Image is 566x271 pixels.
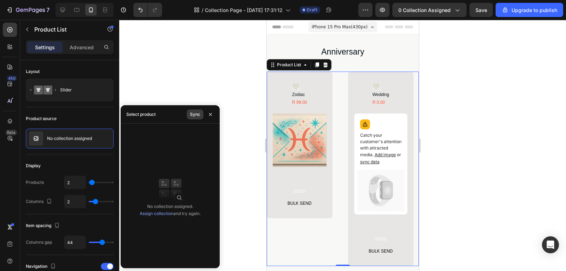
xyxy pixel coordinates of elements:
p: Advanced [70,44,94,51]
span: Collection Page - [DATE] 17:31:12 [205,6,283,14]
button: Save [469,3,493,17]
div: 450 [7,75,17,81]
span: / [202,6,203,14]
div: Open Intercom Messenger [542,236,559,253]
input: Auto [64,195,86,208]
div: Beta [5,130,17,135]
button: 7 [3,3,53,17]
span: Draft [307,7,317,13]
div: Item spacing [26,221,61,231]
div: Columns gap [26,239,52,245]
input: Auto [64,236,86,249]
div: Product source [26,115,57,122]
p: Settings [35,44,55,51]
button: 0 collection assigned [392,3,467,17]
div: Products [26,179,44,186]
div: Select product [126,111,156,118]
iframe: Design area [267,20,419,271]
p: Product List [34,25,94,34]
div: Upgrade to publish [502,6,557,14]
button: Upgrade to publish [496,3,563,17]
p: 7 [46,6,50,14]
p: No collection assigned [47,136,92,141]
div: Layout [26,68,40,75]
span: 0 collection assigned [398,6,451,14]
div: Columns [26,197,53,207]
div: Slider [60,82,103,98]
button: Sync [187,109,203,119]
a: Assign collection [140,211,173,216]
div: Undo/Redo [133,3,162,17]
div: Display [26,163,41,169]
span: Save [475,7,487,13]
img: collection feature img [29,131,43,146]
div: Sync [190,111,200,118]
input: Auto [64,176,86,189]
img: collections [156,175,184,203]
div: No collection assigned. and try again. [140,203,201,217]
